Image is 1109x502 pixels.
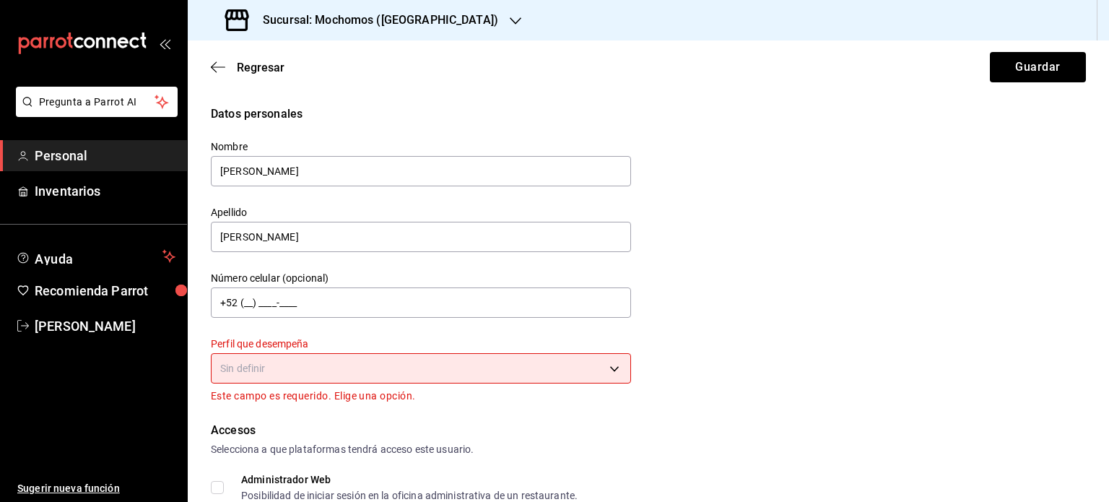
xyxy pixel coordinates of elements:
span: Ayuda [35,248,157,265]
div: Selecciona a que plataformas tendrá acceso este usuario. [211,442,1086,457]
span: Regresar [237,61,284,74]
div: Posibilidad de iniciar sesión en la oficina administrativa de un restaurante. [241,490,578,501]
label: Número celular (opcional) [211,273,631,283]
div: Administrador Web [241,475,578,485]
label: Perfil que desempeña [211,339,631,349]
label: Nombre [211,142,631,152]
span: Recomienda Parrot [35,281,175,300]
button: Guardar [990,52,1086,82]
span: Personal [35,146,175,165]
button: Regresar [211,61,284,74]
div: Datos personales [211,105,1086,123]
span: Pregunta a Parrot AI [39,95,155,110]
button: open_drawer_menu [159,38,170,49]
div: Accesos [211,422,1086,439]
span: [PERSON_NAME] [35,316,175,336]
p: Este campo es requerido. Elige una opción. [211,388,631,404]
span: Sugerir nueva función [17,481,175,496]
span: Inventarios [35,181,175,201]
h3: Sucursal: Mochomos ([GEOGRAPHIC_DATA]) [251,12,498,29]
div: Sin definir [211,353,631,384]
a: Pregunta a Parrot AI [10,105,178,120]
button: Pregunta a Parrot AI [16,87,178,117]
label: Apellido [211,207,631,217]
